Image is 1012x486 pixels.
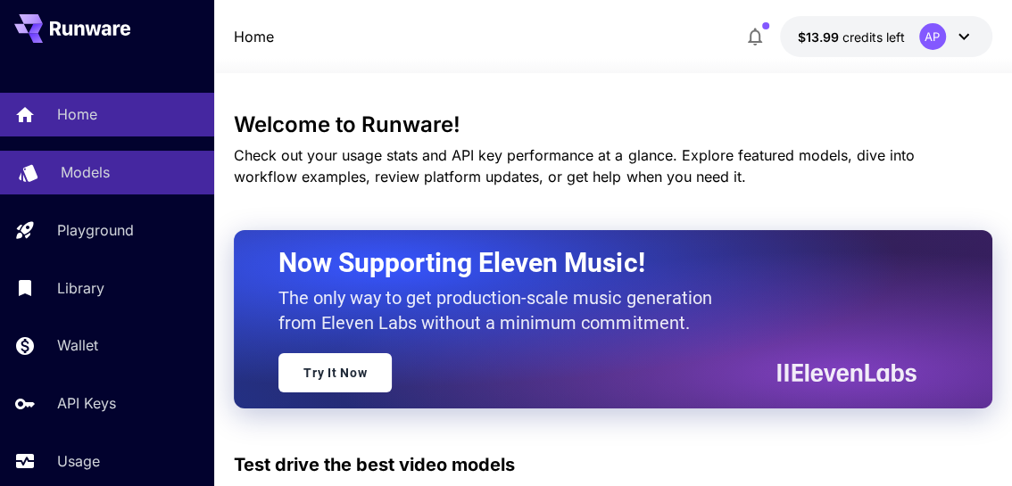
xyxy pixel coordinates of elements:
div: $13.98696 [798,28,905,46]
p: The only way to get production-scale music generation from Eleven Labs without a minimum commitment. [278,285,725,335]
p: Playground [57,219,134,241]
p: Library [57,277,104,299]
span: credits left [842,29,905,45]
h2: Now Supporting Eleven Music! [278,246,902,280]
p: Usage [57,450,100,472]
p: Wallet [57,334,98,356]
button: $13.98696AP [780,16,992,57]
p: Models [61,161,110,183]
nav: breadcrumb [234,26,274,47]
a: Try It Now [278,353,392,392]
div: AP [919,23,946,50]
span: $13.99 [798,29,842,45]
p: Test drive the best video models [234,451,515,478]
h3: Welcome to Runware! [234,112,991,137]
span: Check out your usage stats and API key performance at a glance. Explore featured models, dive int... [234,146,914,185]
a: Home [234,26,274,47]
p: API Keys [57,392,116,414]
p: Home [57,103,97,125]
